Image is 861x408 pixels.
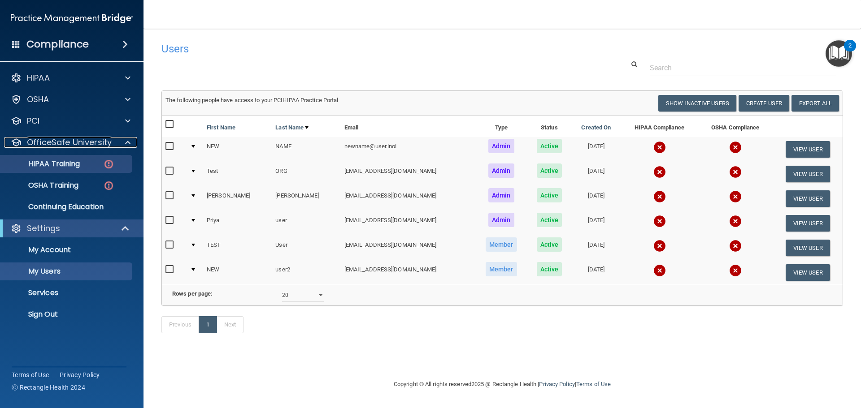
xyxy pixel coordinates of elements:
td: TEST [203,236,272,260]
td: NAME [272,137,340,162]
img: cross.ca9f0e7f.svg [729,264,742,277]
span: Admin [488,188,514,202]
span: Active [537,139,562,153]
span: Admin [488,213,514,227]
button: View User [786,141,830,158]
a: OfficeSafe University [11,137,130,148]
a: Privacy Policy [60,370,100,379]
p: My Account [6,245,128,254]
h4: Users [161,43,553,55]
p: HIPAA [27,73,50,83]
p: OSHA Training [6,181,78,190]
td: [EMAIL_ADDRESS][DOMAIN_NAME] [341,260,475,284]
img: danger-circle.6113f641.png [103,159,114,170]
th: Email [341,116,475,137]
img: cross.ca9f0e7f.svg [729,141,742,154]
td: [PERSON_NAME] [272,186,340,211]
span: Active [537,262,562,276]
a: Terms of Use [576,381,611,387]
input: Search [650,60,836,76]
td: [DATE] [571,162,621,186]
span: Active [537,163,562,178]
img: cross.ca9f0e7f.svg [653,264,666,277]
span: Active [537,188,562,202]
button: Create User [739,95,789,112]
b: Rows per page: [172,290,213,297]
button: View User [786,215,830,232]
td: [EMAIL_ADDRESS][DOMAIN_NAME] [341,162,475,186]
button: View User [786,190,830,207]
th: OSHA Compliance [698,116,773,137]
a: HIPAA [11,73,130,83]
img: cross.ca9f0e7f.svg [653,240,666,252]
span: Active [537,237,562,252]
button: View User [786,166,830,182]
button: View User [786,240,830,256]
td: Test [203,162,272,186]
div: 2 [848,46,852,57]
p: Continuing Education [6,202,128,211]
td: user [272,211,340,236]
p: OfficeSafe University [27,137,112,148]
td: [DATE] [571,186,621,211]
a: Created On [581,122,611,133]
a: Export All [791,95,839,112]
td: ORG [272,162,340,186]
span: The following people have access to your PCIHIPAA Practice Portal [165,97,339,103]
span: Admin [488,139,514,153]
td: [EMAIL_ADDRESS][DOMAIN_NAME] [341,211,475,236]
td: NEW [203,260,272,284]
td: [EMAIL_ADDRESS][DOMAIN_NAME] [341,236,475,260]
span: Member [486,262,517,276]
td: [PERSON_NAME] [203,186,272,211]
img: PMB logo [11,9,133,27]
img: cross.ca9f0e7f.svg [653,190,666,203]
p: Sign Out [6,310,128,319]
p: HIPAA Training [6,159,80,168]
img: cross.ca9f0e7f.svg [729,166,742,178]
th: HIPAA Compliance [621,116,698,137]
button: Show Inactive Users [658,95,736,112]
img: cross.ca9f0e7f.svg [729,190,742,203]
a: Terms of Use [12,370,49,379]
span: Active [537,213,562,227]
td: newname@user.inoi [341,137,475,162]
a: PCI [11,116,130,126]
td: Priya [203,211,272,236]
p: My Users [6,267,128,276]
div: Copyright © All rights reserved 2025 @ Rectangle Health | | [339,370,666,399]
img: cross.ca9f0e7f.svg [729,240,742,252]
a: Settings [11,223,130,234]
td: [DATE] [571,137,621,162]
button: View User [786,264,830,281]
a: First Name [207,122,235,133]
img: cross.ca9f0e7f.svg [653,215,666,228]
th: Status [527,116,571,137]
td: NEW [203,137,272,162]
a: Last Name [275,122,309,133]
a: Privacy Policy [539,381,574,387]
img: cross.ca9f0e7f.svg [729,215,742,228]
p: OSHA [27,94,49,105]
img: cross.ca9f0e7f.svg [653,166,666,178]
a: Next [217,316,244,333]
td: [DATE] [571,211,621,236]
td: [DATE] [571,260,621,284]
img: danger-circle.6113f641.png [103,180,114,191]
th: Type [475,116,527,137]
a: 1 [199,316,217,333]
td: [DATE] [571,236,621,260]
h4: Compliance [26,38,89,51]
td: [EMAIL_ADDRESS][DOMAIN_NAME] [341,186,475,211]
span: Admin [488,163,514,178]
span: Ⓒ Rectangle Health 2024 [12,383,85,392]
p: Services [6,288,128,297]
td: user2 [272,260,340,284]
td: User [272,236,340,260]
a: OSHA [11,94,130,105]
button: Open Resource Center, 2 new notifications [826,40,852,67]
p: Settings [27,223,60,234]
span: Member [486,237,517,252]
p: PCI [27,116,39,126]
a: Previous [161,316,199,333]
